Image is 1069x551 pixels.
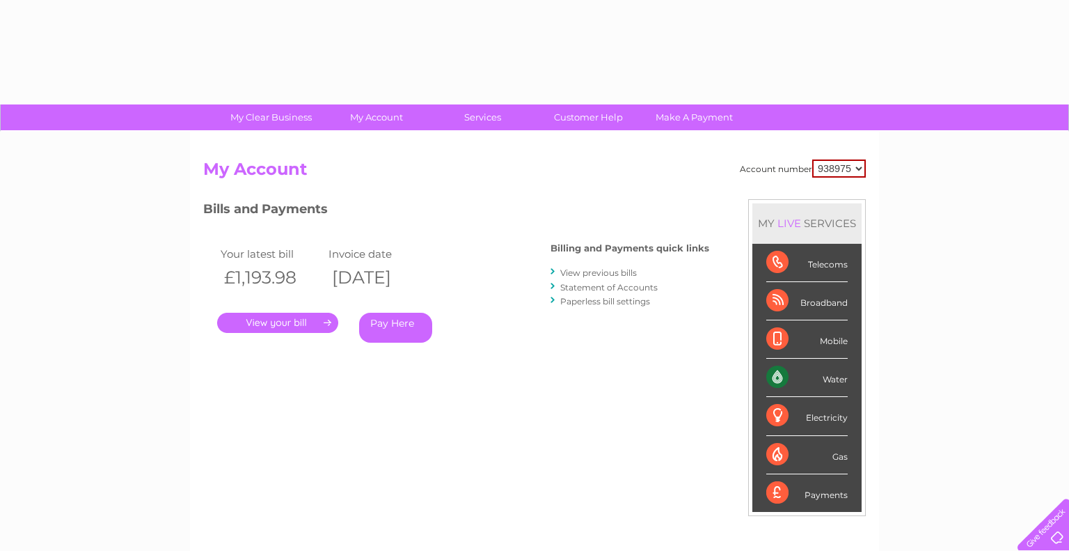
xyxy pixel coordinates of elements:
[319,104,434,130] a: My Account
[325,245,433,263] td: Invoice date
[217,313,338,333] a: .
[560,267,637,278] a: View previous bills
[560,296,650,306] a: Paperless bill settings
[766,359,848,397] div: Water
[766,244,848,282] div: Telecoms
[766,474,848,512] div: Payments
[551,243,709,254] h4: Billing and Payments quick links
[203,160,866,186] h2: My Account
[325,263,433,292] th: [DATE]
[775,217,804,230] div: LIVE
[766,436,848,474] div: Gas
[217,263,325,292] th: £1,193.98
[214,104,328,130] a: My Clear Business
[203,199,709,224] h3: Bills and Payments
[531,104,646,130] a: Customer Help
[766,320,848,359] div: Mobile
[359,313,432,343] a: Pay Here
[740,160,866,178] div: Account number
[217,245,325,263] td: Your latest bill
[560,282,658,293] a: Statement of Accounts
[425,104,540,130] a: Services
[752,203,862,243] div: MY SERVICES
[766,397,848,435] div: Electricity
[637,104,752,130] a: Make A Payment
[766,282,848,320] div: Broadband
